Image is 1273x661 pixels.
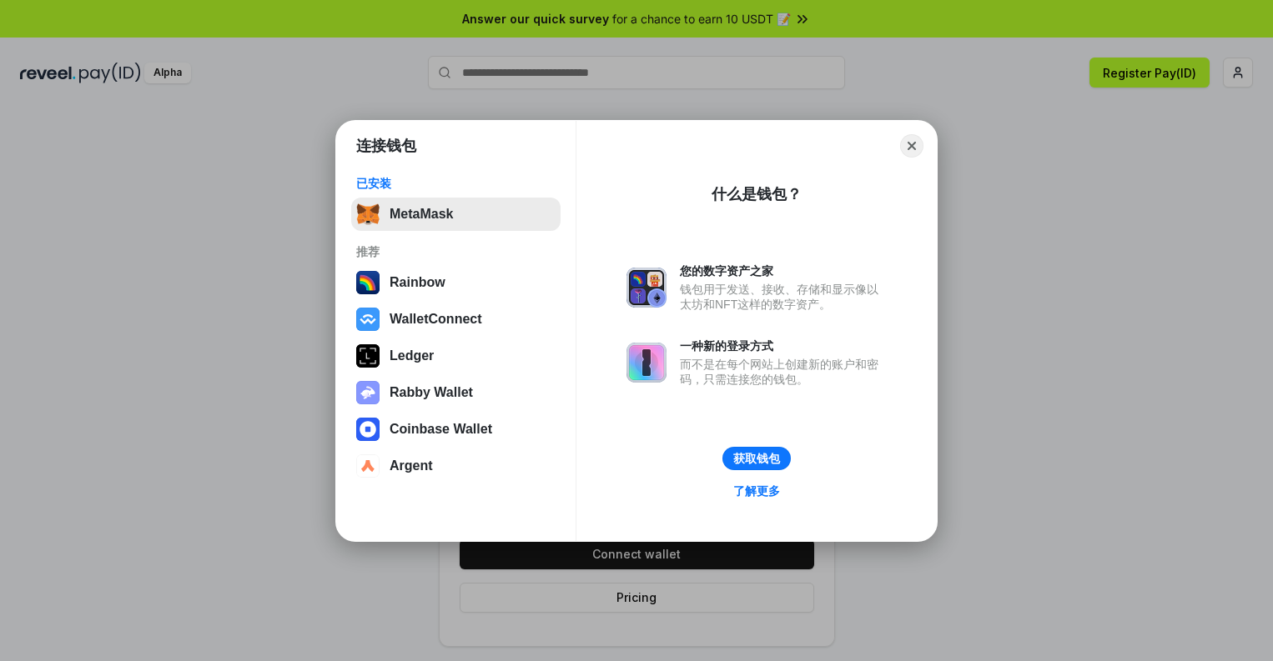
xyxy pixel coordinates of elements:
button: 获取钱包 [722,447,791,470]
button: Coinbase Wallet [351,413,561,446]
img: svg+xml,%3Csvg%20width%3D%2228%22%20height%3D%2228%22%20viewBox%3D%220%200%2028%2028%22%20fill%3D... [356,454,380,478]
img: svg+xml,%3Csvg%20width%3D%2228%22%20height%3D%2228%22%20viewBox%3D%220%200%2028%2028%22%20fill%3D... [356,418,380,441]
button: MetaMask [351,198,561,231]
div: 获取钱包 [733,451,780,466]
div: 而不是在每个网站上创建新的账户和密码，只需连接您的钱包。 [680,357,887,387]
div: MetaMask [390,207,453,222]
div: 您的数字资产之家 [680,263,887,278]
img: svg+xml,%3Csvg%20width%3D%2228%22%20height%3D%2228%22%20viewBox%3D%220%200%2028%2028%22%20fill%3D... [356,308,380,331]
h1: 连接钱包 [356,136,416,156]
div: 钱包用于发送、接收、存储和显示像以太坊和NFT这样的数字资产。 [680,282,887,312]
img: svg+xml,%3Csvg%20xmlns%3D%22http%3A%2F%2Fwww.w3.org%2F2000%2Fsvg%22%20fill%3D%22none%22%20viewBox... [626,268,667,308]
button: Rabby Wallet [351,376,561,409]
div: Rainbow [390,275,445,290]
div: Ledger [390,348,434,363]
button: Rainbow [351,266,561,299]
img: svg+xml,%3Csvg%20xmlns%3D%22http%3A%2F%2Fwww.w3.org%2F2000%2Fsvg%22%20width%3D%2228%22%20height%3... [356,344,380,368]
a: 了解更多 [723,480,790,502]
img: svg+xml,%3Csvg%20fill%3D%22none%22%20height%3D%2233%22%20viewBox%3D%220%200%2035%2033%22%20width%... [356,203,380,226]
div: 了解更多 [733,483,780,498]
div: 一种新的登录方式 [680,338,887,353]
div: 已安装 [356,176,556,191]
img: svg+xml,%3Csvg%20xmlns%3D%22http%3A%2F%2Fwww.w3.org%2F2000%2Fsvg%22%20fill%3D%22none%22%20viewBox... [626,343,667,383]
button: Close [900,134,923,158]
div: 什么是钱包？ [712,184,802,204]
button: Argent [351,449,561,483]
img: svg+xml,%3Csvg%20xmlns%3D%22http%3A%2F%2Fwww.w3.org%2F2000%2Fsvg%22%20fill%3D%22none%22%20viewBox... [356,381,380,404]
button: WalletConnect [351,303,561,336]
div: Coinbase Wallet [390,422,492,437]
div: Rabby Wallet [390,385,473,400]
div: 推荐 [356,244,556,259]
button: Ledger [351,339,561,373]
img: svg+xml,%3Csvg%20width%3D%22120%22%20height%3D%22120%22%20viewBox%3D%220%200%20120%20120%22%20fil... [356,271,380,294]
div: Argent [390,458,433,473]
div: WalletConnect [390,312,482,327]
